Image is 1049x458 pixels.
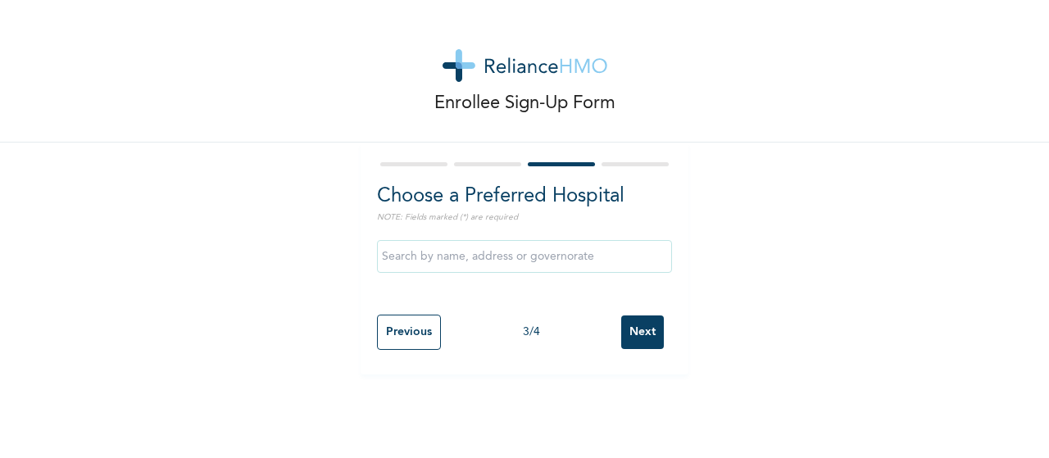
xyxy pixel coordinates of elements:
p: Enrollee Sign-Up Form [434,90,615,117]
input: Search by name, address or governorate [377,240,672,273]
input: Previous [377,315,441,350]
div: 3 / 4 [441,324,621,341]
input: Next [621,315,664,349]
img: logo [443,49,607,82]
p: NOTE: Fields marked (*) are required [377,211,672,224]
h2: Choose a Preferred Hospital [377,182,672,211]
